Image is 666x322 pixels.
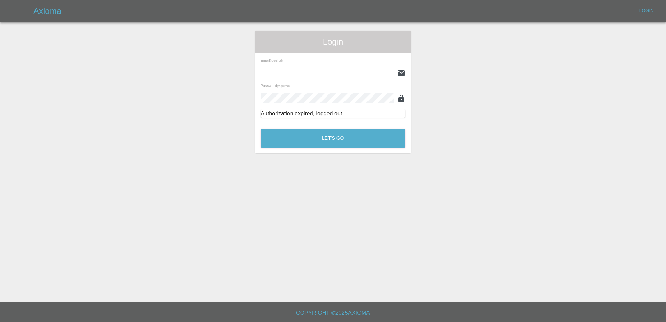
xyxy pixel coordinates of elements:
span: Login [261,36,405,47]
a: Login [635,6,658,16]
h6: Copyright © 2025 Axioma [6,308,660,318]
h5: Axioma [33,6,61,17]
small: (required) [270,59,283,62]
span: Email [261,58,283,62]
span: Password [261,84,290,88]
small: (required) [277,85,290,88]
div: Authorization expired, logged out [261,109,405,118]
button: Let's Go [261,129,405,148]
